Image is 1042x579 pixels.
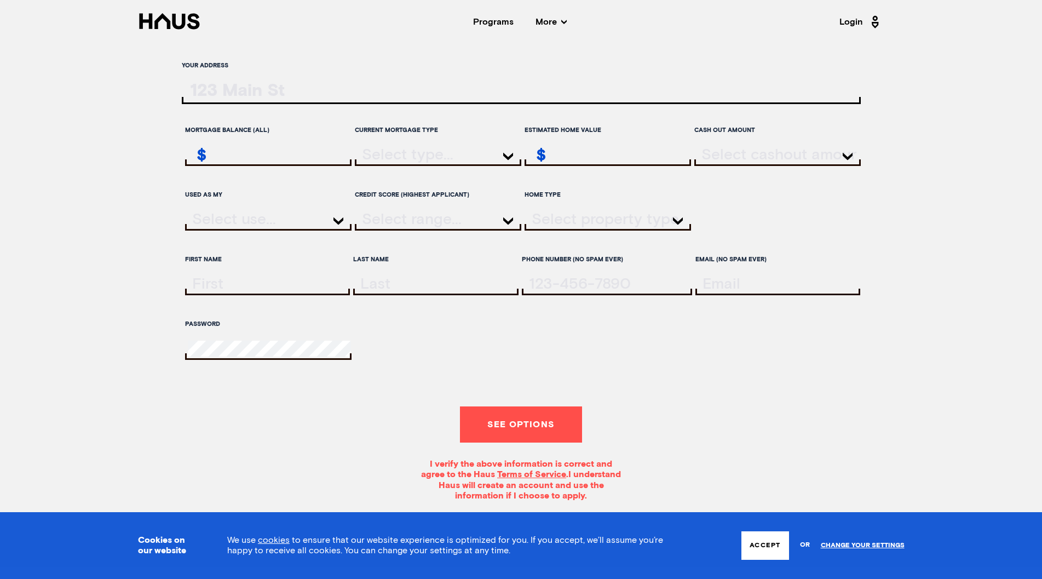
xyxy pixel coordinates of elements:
input: ratesLocationInput [182,82,861,104]
input: estimatedHomeValue [527,147,691,163]
label: Used as my [185,185,352,204]
label: Password [185,314,352,334]
label: Home Type [525,185,691,204]
a: Terms of Service [497,470,566,479]
label: Mortgage balance (all) [185,121,352,140]
span: More [536,18,567,26]
input: firstName [188,276,350,292]
span: I verify the above information is correct and agree to the Haus . I understand Haus will create a... [421,460,621,500]
a: Programs [473,18,514,26]
h3: Cookies on our website [138,535,200,556]
span: or [800,536,810,555]
a: Change your settings [821,542,905,549]
input: remainingMortgageAmount [188,147,352,163]
input: password [188,341,352,357]
div: $ [527,146,546,165]
a: cookies [258,536,290,544]
div: $ [188,146,206,165]
button: Accept [741,531,788,560]
label: Cash out Amount [694,121,861,140]
input: tel [525,276,692,292]
input: email [698,276,860,292]
button: See options [460,406,582,443]
label: Last Name [353,250,518,269]
label: Estimated home value [525,121,691,140]
label: Email (no spam ever) [695,250,860,269]
a: Login [839,13,882,31]
label: Current mortgage type [355,121,521,140]
input: lastName [356,276,518,292]
label: Credit score (highest applicant) [355,185,521,204]
label: Phone Number (no spam ever) [522,250,692,269]
label: Your address [182,56,861,75]
span: We use to ensure that our website experience is optimized for you. If you accept, we’ll assume yo... [227,536,663,555]
label: First Name [185,250,350,269]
